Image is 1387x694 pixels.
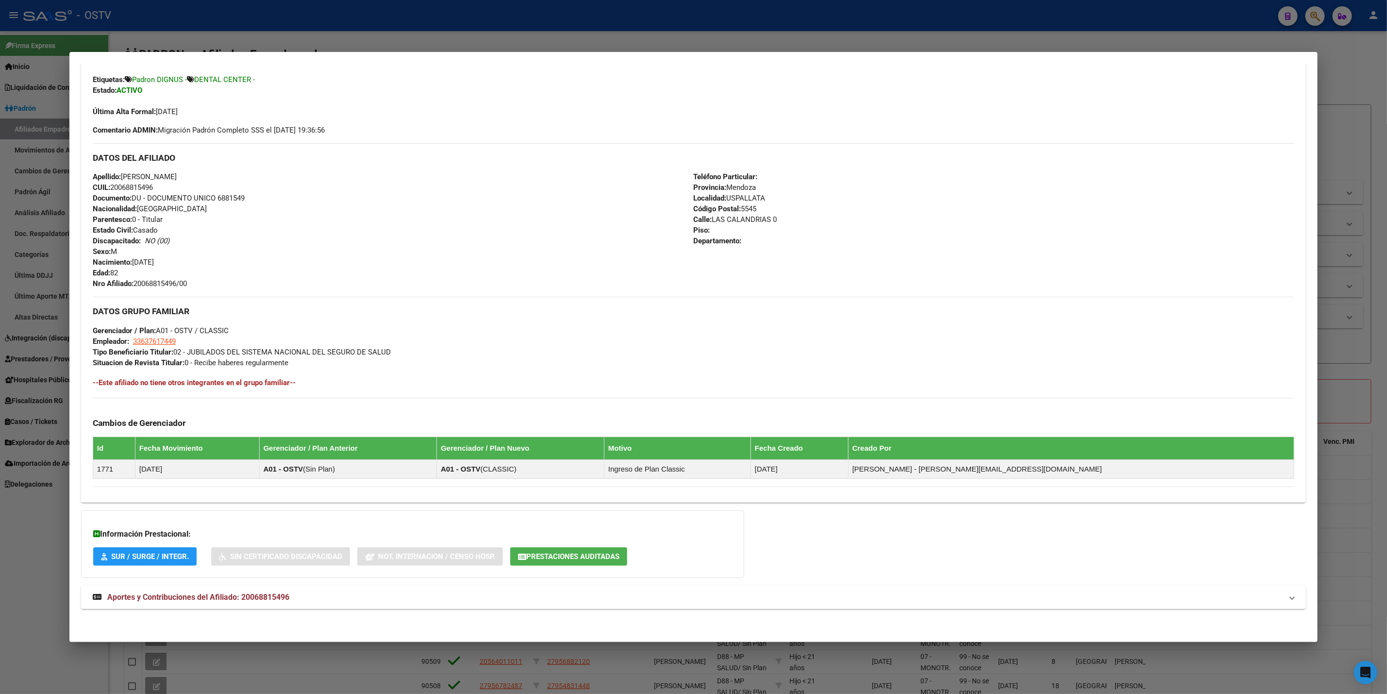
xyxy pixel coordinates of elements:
span: Migración Padrón Completo SSS el [DATE] 19:36:56 [93,125,325,135]
strong: Calle: [693,215,712,224]
span: CLASSIC [483,465,514,473]
span: 20068815496 [93,183,153,192]
button: Not. Internacion / Censo Hosp. [357,547,503,565]
strong: Nacionalidad: [93,204,137,213]
div: Datos de Empadronamiento [81,30,1306,503]
span: [DATE] [93,258,154,267]
td: ( ) [437,460,604,479]
span: Sin Certificado Discapacidad [230,553,342,561]
span: DENTAL CENTER - [194,75,255,84]
span: Mendoza [693,183,756,192]
span: DU - DOCUMENTO UNICO 6881549 [93,194,245,203]
span: 20068815496/00 [93,279,187,288]
strong: A01 - OSTV [441,465,481,473]
span: SUR / SURGE / INTEGR. [111,553,189,561]
h3: Información Prestacional: [93,528,732,540]
th: Fecha Movimiento [135,437,259,460]
span: Prestaciones Auditadas [526,553,619,561]
strong: Comentario ADMIN: [93,126,158,135]
strong: Código Postal: [693,204,741,213]
strong: Última Alta Formal: [93,107,156,116]
span: Padron DIGNUS - [132,75,187,84]
th: Gerenciador / Plan Nuevo [437,437,604,460]
button: SUR / SURGE / INTEGR. [93,547,197,565]
span: 02 - JUBILADOS DEL SISTEMA NACIONAL DEL SEGURO DE SALUD [93,348,391,356]
h4: --Este afiliado no tiene otros integrantes en el grupo familiar-- [93,377,1294,388]
span: 0 - Titular [93,215,163,224]
strong: ACTIVO [117,86,142,95]
span: Aportes y Contribuciones del Afiliado: 20068815496 [107,592,289,602]
th: Gerenciador / Plan Anterior [259,437,437,460]
strong: Nro Afiliado: [93,279,134,288]
strong: Departamento: [693,237,741,245]
span: Not. Internacion / Censo Hosp. [378,553,495,561]
strong: Estado Civil: [93,226,133,235]
strong: Edad: [93,269,110,277]
span: A01 - OSTV / CLASSIC [93,326,229,335]
strong: Documento: [93,194,132,203]
th: Id [93,437,135,460]
strong: Sexo: [93,247,111,256]
td: ( ) [259,460,437,479]
span: [PERSON_NAME] [93,172,177,181]
strong: Teléfono Particular: [693,172,757,181]
span: LAS CALANDRIAS 0 [693,215,777,224]
strong: Parentesco: [93,215,132,224]
td: [PERSON_NAME] - [PERSON_NAME][EMAIL_ADDRESS][DOMAIN_NAME] [848,460,1294,479]
span: 0 - Recibe haberes regularmente [93,358,288,367]
span: 82 [93,269,118,277]
td: 1771 [93,460,135,479]
strong: Piso: [693,226,710,235]
strong: Tipo Beneficiario Titular: [93,348,173,356]
th: Creado Por [848,437,1294,460]
strong: Situacion de Revista Titular: [93,358,184,367]
mat-expansion-panel-header: Aportes y Contribuciones del Afiliado: 20068815496 [81,586,1306,609]
button: Sin Certificado Discapacidad [211,547,350,565]
td: [DATE] [135,460,259,479]
h3: Cambios de Gerenciador [93,418,1294,428]
h3: DATOS GRUPO FAMILIAR [93,306,1294,317]
span: Casado [93,226,158,235]
strong: Nacimiento: [93,258,132,267]
strong: Estado: [93,86,117,95]
span: 5545 [693,204,756,213]
strong: Etiquetas: [93,75,125,84]
strong: Gerenciador / Plan: [93,326,156,335]
strong: A01 - OSTV [264,465,303,473]
strong: Localidad: [693,194,726,203]
span: M [93,247,117,256]
i: NO (00) [145,237,169,245]
h3: DATOS DEL AFILIADO [93,152,1294,163]
th: Fecha Creado [751,437,848,460]
span: [DATE] [93,107,178,116]
span: USPALLATA [693,194,765,203]
td: Ingreso de Plan Classic [604,460,751,479]
strong: Empleador: [93,337,129,346]
strong: Apellido: [93,172,121,181]
span: 33637617449 [133,337,176,346]
span: Sin Plan [305,465,333,473]
td: [DATE] [751,460,848,479]
div: Open Intercom Messenger [1354,661,1377,684]
strong: CUIL: [93,183,110,192]
th: Motivo [604,437,751,460]
button: Prestaciones Auditadas [510,547,627,565]
span: [GEOGRAPHIC_DATA] [93,204,207,213]
strong: Provincia: [693,183,726,192]
strong: Discapacitado: [93,237,141,245]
